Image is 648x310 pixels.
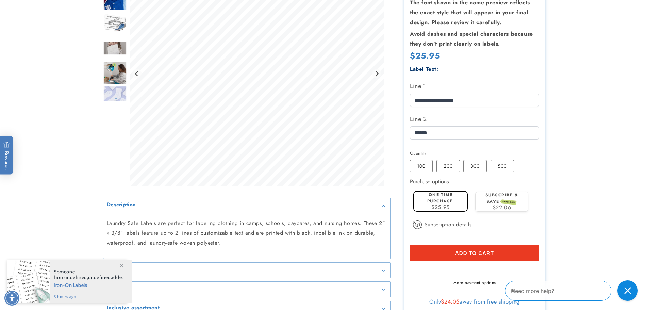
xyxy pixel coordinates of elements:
[103,12,127,35] img: Iron-on name labels with an iron
[485,192,518,205] label: Subscribe & save
[372,69,381,79] button: Next slide
[410,150,427,157] legend: Quantity
[410,298,539,305] div: Only away from free shipping
[103,86,127,110] div: Go to slide 6
[427,192,453,204] label: One-time purchase
[103,41,127,55] img: null
[64,274,87,280] span: undefined
[5,256,86,276] iframe: Sign Up via Text for Offers
[103,263,390,278] summary: Features
[444,298,460,306] span: 24.05
[493,203,511,211] span: $22.06
[103,36,127,60] div: Go to slide 4
[410,50,440,62] span: $25.95
[425,221,472,229] span: Subscription details
[491,160,514,172] label: 500
[103,86,127,110] img: Clothing Labels - Label Land
[431,203,450,211] span: $25.95
[54,294,125,300] span: 3 hours ago
[436,160,460,172] label: 200
[103,61,127,85] div: Go to slide 5
[505,278,641,303] iframe: Gorgias Floating Chat
[54,280,125,289] span: Iron-On Labels
[410,114,539,125] label: Line 2
[410,65,438,73] label: Label Text:
[103,61,127,85] img: Clothing Labels - Label Land
[501,199,516,205] span: SAVE 15%
[88,274,111,280] span: undefined
[103,282,390,297] summary: Details
[410,245,539,261] button: Add to cart
[103,12,127,35] div: Go to slide 3
[455,250,494,256] span: Add to cart
[410,280,539,286] a: More payment options
[107,219,387,248] p: Laundry Safe Labels are perfect for labeling clothing in camps, schools, daycares, and nursing ho...
[410,81,539,92] label: Line 1
[410,160,433,172] label: 100
[107,201,136,208] h2: Description
[3,141,10,169] span: Rewards
[441,298,444,306] span: $
[410,178,449,185] label: Purchase options
[103,198,390,213] summary: Description
[4,291,19,306] div: Accessibility Menu
[410,30,533,48] strong: Avoid dashes and special characters because they don’t print clearly on labels.
[463,160,487,172] label: 300
[54,269,125,280] span: Someone from , added this product to their cart.
[132,69,142,79] button: Go to last slide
